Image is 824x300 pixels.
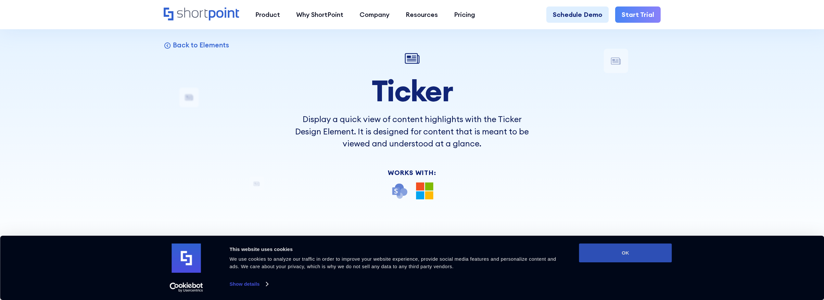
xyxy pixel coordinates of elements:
[579,244,672,262] button: OK
[290,75,534,107] h1: Ticker
[164,41,229,49] a: Back to Elements
[406,10,438,19] div: Resources
[398,6,446,23] a: Resources
[360,10,389,19] div: Company
[164,7,239,21] a: Home
[296,10,343,19] div: Why ShortPoint
[255,10,280,19] div: Product
[615,6,661,23] a: Start Trial
[288,6,351,23] a: Why ShortPoint
[454,10,475,19] div: Pricing
[173,41,229,49] p: Back to Elements
[351,6,398,23] a: Company
[158,282,215,292] a: Usercentrics Cookiebot - opens in a new window
[290,169,534,176] div: Works With:
[247,6,288,23] a: Product
[172,244,201,273] img: logo
[546,6,609,23] a: Schedule Demo
[230,245,564,253] div: This website uses cookies
[402,49,422,68] img: Ticker
[391,182,408,200] img: SharePoint icon
[446,6,483,23] a: Pricing
[230,279,268,289] a: Show details
[230,256,556,269] span: We use cookies to analyze our traffic in order to improve your website experience, provide social...
[416,182,433,200] img: Microsoft 365 logo
[290,113,534,150] p: Display a quick view of content highlights with the Ticker Design Element. It is designed for con...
